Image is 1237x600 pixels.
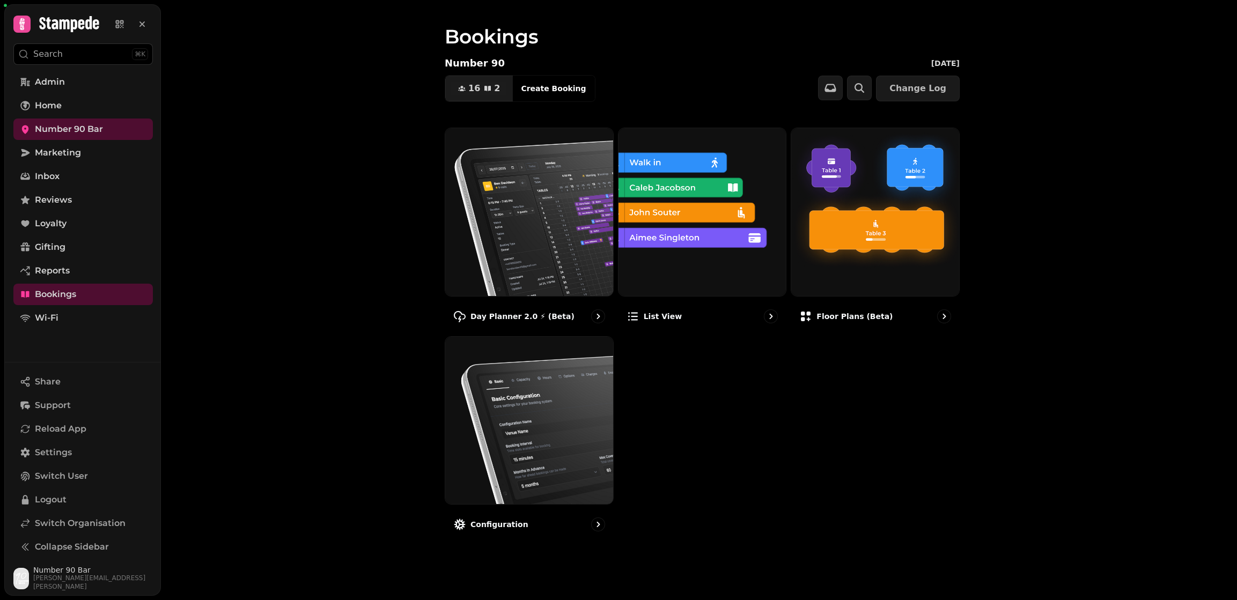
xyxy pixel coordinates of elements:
[13,213,153,234] a: Loyalty
[35,99,62,112] span: Home
[35,540,109,553] span: Collapse Sidebar
[35,194,72,206] span: Reviews
[13,395,153,416] button: Support
[791,128,959,296] img: Floor Plans (beta)
[13,284,153,305] a: Bookings
[35,146,81,159] span: Marketing
[470,311,575,322] p: Day Planner 2.0 ⚡ (Beta)
[13,189,153,211] a: Reviews
[13,371,153,392] button: Share
[889,84,946,93] span: Change Log
[644,311,682,322] p: List view
[468,84,480,93] span: 16
[35,312,58,324] span: Wi-Fi
[13,95,153,116] a: Home
[13,260,153,282] a: Reports
[445,76,513,101] button: 162
[35,264,70,277] span: Reports
[35,493,67,506] span: Logout
[13,43,153,65] button: Search⌘K
[35,241,65,254] span: Gifting
[931,58,960,69] p: [DATE]
[593,311,603,322] svg: go to
[13,142,153,164] a: Marketing
[13,489,153,510] button: Logout
[445,56,505,71] p: Number 90
[35,76,65,88] span: Admin
[521,85,586,92] span: Create Booking
[13,442,153,463] a: Settings
[35,123,103,136] span: Number 90 Bar
[35,517,126,530] span: Switch Organisation
[445,337,613,505] img: Configuration
[512,76,594,101] button: Create Booking
[33,48,63,61] p: Search
[939,311,949,322] svg: go to
[816,311,893,322] p: Floor Plans (beta)
[13,418,153,440] button: Reload App
[13,568,29,589] img: User avatar
[35,170,60,183] span: Inbox
[13,513,153,534] a: Switch Organisation
[13,465,153,487] button: Switch User
[13,166,153,187] a: Inbox
[13,536,153,558] button: Collapse Sidebar
[13,118,153,140] a: Number 90 Bar
[13,71,153,93] a: Admin
[494,84,500,93] span: 2
[791,128,960,332] a: Floor Plans (beta)Floor Plans (beta)
[618,128,786,296] img: List view
[35,217,67,230] span: Loyalty
[593,519,603,530] svg: go to
[618,128,787,332] a: List viewList view
[445,336,614,540] a: ConfigurationConfiguration
[13,566,153,591] button: User avatarNumber 90 Bar[PERSON_NAME][EMAIL_ADDRESS][PERSON_NAME]
[35,446,72,459] span: Settings
[35,375,61,388] span: Share
[765,311,776,322] svg: go to
[13,236,153,258] a: Gifting
[35,288,76,301] span: Bookings
[33,574,153,591] span: [PERSON_NAME][EMAIL_ADDRESS][PERSON_NAME]
[445,128,613,296] img: Day Planner 2.0 ⚡ (Beta)
[445,128,614,332] a: Day Planner 2.0 ⚡ (Beta)Day Planner 2.0 ⚡ (Beta)
[35,423,86,435] span: Reload App
[876,76,960,101] button: Change Log
[35,470,88,483] span: Switch User
[35,399,71,412] span: Support
[33,566,153,574] span: Number 90 Bar
[470,519,528,530] p: Configuration
[132,48,148,60] div: ⌘K
[13,307,153,329] a: Wi-Fi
